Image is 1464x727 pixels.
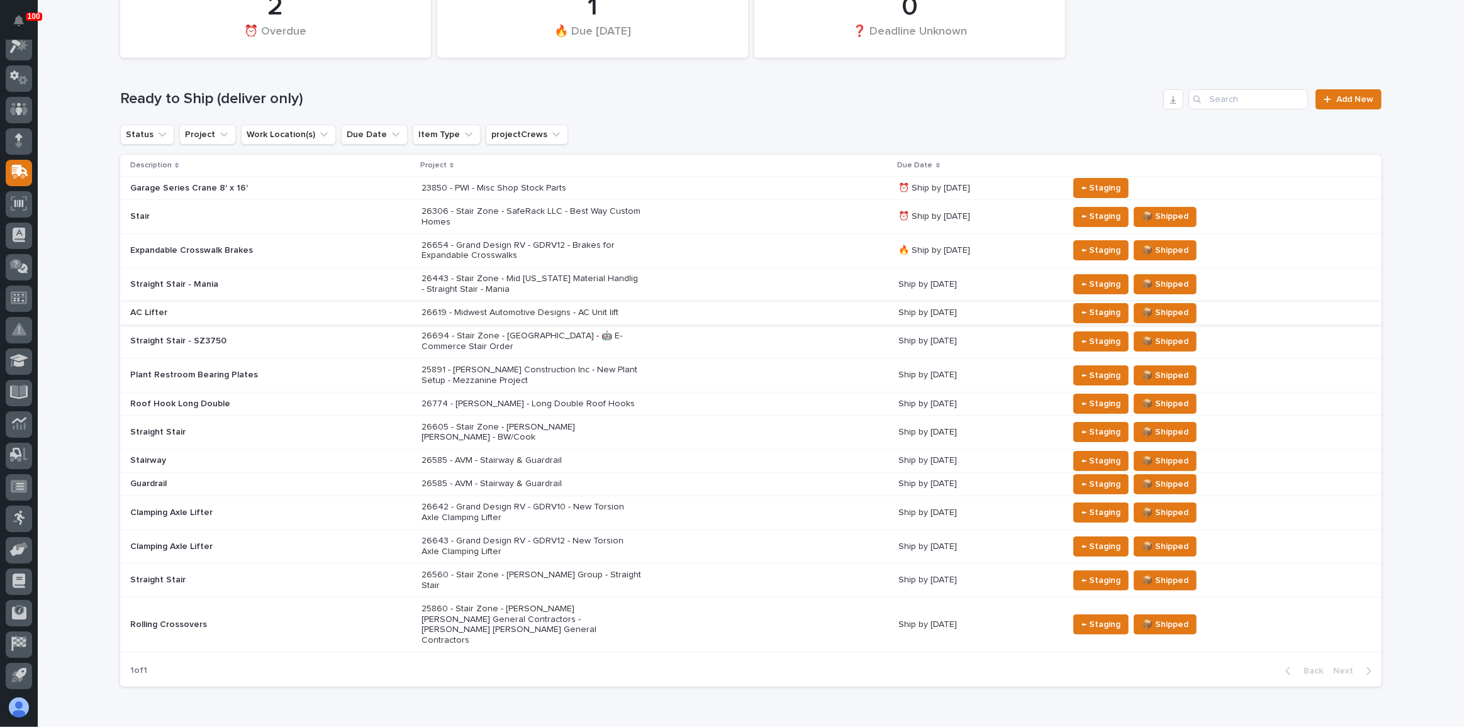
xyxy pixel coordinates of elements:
button: ← Staging [1073,394,1129,414]
p: Roof Hook Long Double [130,399,350,409]
span: 📦 Shipped [1142,573,1188,588]
button: 📦 Shipped [1134,474,1197,494]
tr: Garage Series Crane 8' x 16'23850 - PWI - Misc Shop Stock Parts⏰ Ship by [DATE]← Staging [120,177,1382,200]
span: ← Staging [1081,539,1120,554]
p: Project [420,158,447,172]
span: 📦 Shipped [1142,243,1188,258]
p: Ship by [DATE] [899,399,1059,409]
span: ← Staging [1081,243,1120,258]
span: 📦 Shipped [1142,505,1188,520]
tr: Clamping Axle Lifter26643 - Grand Design RV - GDRV12 - New Torsion Axle Clamping LifterShip by [D... [120,530,1382,563]
button: Project [179,125,236,145]
p: Expandable Crosswalk Brakes [130,245,350,256]
tr: Stair26306 - Stair Zone - SafeRack LLC - Best Way Custom Homes⏰ Ship by [DATE]← Staging📦 Shipped [120,200,1382,234]
span: 📦 Shipped [1142,396,1188,411]
p: Ship by [DATE] [899,336,1059,347]
span: ← Staging [1081,209,1120,224]
span: 📦 Shipped [1142,305,1188,320]
span: ← Staging [1081,368,1120,383]
button: ← Staging [1073,536,1129,557]
span: ← Staging [1081,617,1120,632]
p: 26694 - Stair Zone - [GEOGRAPHIC_DATA] - 🤖 E-Commerce Stair Order [422,331,642,352]
span: Back [1296,665,1323,677]
span: ← Staging [1081,277,1120,292]
button: ← Staging [1073,240,1129,260]
p: Plant Restroom Bearing Plates [130,370,350,380]
p: Ship by [DATE] [899,541,1059,552]
span: 📦 Shipped [1142,209,1188,224]
span: 📦 Shipped [1142,453,1188,469]
span: 📦 Shipped [1142,617,1188,632]
tr: Straight Stair26560 - Stair Zone - [PERSON_NAME] Group - Straight StairShip by [DATE]← Staging📦 S... [120,563,1382,597]
tr: Straight Stair - SZ375026694 - Stair Zone - [GEOGRAPHIC_DATA] - 🤖 E-Commerce Stair OrderShip by [... [120,325,1382,358]
p: Straight Stair - SZ3750 [130,336,350,347]
p: 25891 - [PERSON_NAME] Construction Inc - New Plant Setup - Mezzanine Project [422,365,642,386]
p: 26560 - Stair Zone - [PERSON_NAME] Group - Straight Stair [422,570,642,591]
span: ← Staging [1081,453,1120,469]
button: Due Date [341,125,408,145]
p: Garage Series Crane 8' x 16' [130,183,350,194]
button: ← Staging [1073,451,1129,471]
button: ← Staging [1073,570,1129,591]
span: Next [1333,665,1361,677]
span: 📦 Shipped [1142,539,1188,554]
p: 26774 - [PERSON_NAME] - Long Double Roof Hooks [422,399,642,409]
span: ← Staging [1081,305,1120,320]
span: 📦 Shipped [1142,477,1188,492]
button: projectCrews [486,125,568,145]
tr: Straight Stair - Mania26443 - Stair Zone - Mid [US_STATE] Material Handlig - Straight Stair - Man... [120,267,1382,301]
button: ← Staging [1073,331,1129,352]
p: Ship by [DATE] [899,619,1059,630]
span: ← Staging [1081,573,1120,588]
p: AC Lifter [130,308,350,318]
span: ← Staging [1081,425,1120,440]
div: ❓ Deadline Unknown [776,24,1044,50]
p: Due Date [898,158,933,172]
button: ← Staging [1073,274,1129,294]
p: Clamping Axle Lifter [130,508,350,518]
p: 26585 - AVM - Stairway & Guardrail [422,455,642,466]
p: Ship by [DATE] [899,508,1059,518]
button: 📦 Shipped [1134,365,1197,386]
span: 📦 Shipped [1142,425,1188,440]
button: 📦 Shipped [1134,422,1197,442]
p: 23850 - PWI - Misc Shop Stock Parts [422,183,642,194]
p: Rolling Crossovers [130,619,350,630]
p: 26605 - Stair Zone - [PERSON_NAME] [PERSON_NAME] - BW/Cook [422,422,642,443]
span: ← Staging [1081,334,1120,349]
p: Ship by [DATE] [899,370,1059,380]
button: ← Staging [1073,614,1129,635]
button: Notifications [6,8,32,34]
tr: Clamping Axle Lifter26642 - Grand Design RV - GDRV10 - New Torsion Axle Clamping LifterShip by [D... [120,496,1382,530]
p: 26443 - Stair Zone - Mid [US_STATE] Material Handlig - Straight Stair - Mania [422,274,642,295]
p: Clamping Axle Lifter [130,541,350,552]
button: Work Location(s) [241,125,336,145]
p: ⏰ Ship by [DATE] [899,211,1059,222]
p: 100 [28,12,40,21]
button: 📦 Shipped [1134,331,1197,352]
p: 25860 - Stair Zone - [PERSON_NAME] [PERSON_NAME] General Contractors - [PERSON_NAME] [PERSON_NAME... [422,604,642,646]
button: 📦 Shipped [1134,502,1197,523]
button: ← Staging [1073,207,1129,227]
p: Straight Stair [130,575,350,585]
p: 1 of 1 [120,655,157,686]
p: Ship by [DATE] [899,455,1059,466]
p: Straight Stair [130,427,350,438]
div: ⏰ Overdue [142,24,410,50]
input: Search [1188,89,1308,109]
button: ← Staging [1073,502,1129,523]
button: users-avatar [6,694,32,721]
button: ← Staging [1073,365,1129,386]
tr: Expandable Crosswalk Brakes26654 - Grand Design RV - GDRV12 - Brakes for Expandable Crosswalks🔥 S... [120,233,1382,267]
tr: Stairway26585 - AVM - Stairway & GuardrailShip by [DATE]← Staging📦 Shipped [120,449,1382,472]
button: 📦 Shipped [1134,240,1197,260]
span: 📦 Shipped [1142,368,1188,383]
button: Status [120,125,174,145]
button: ← Staging [1073,303,1129,323]
tr: Roof Hook Long Double26774 - [PERSON_NAME] - Long Double Roof HooksShip by [DATE]← Staging📦 Shipped [120,392,1382,416]
h1: Ready to Ship (deliver only) [120,90,1158,108]
span: ← Staging [1081,505,1120,520]
p: Description [130,158,172,172]
span: 📦 Shipped [1142,277,1188,292]
p: 🔥 Ship by [DATE] [899,245,1059,256]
